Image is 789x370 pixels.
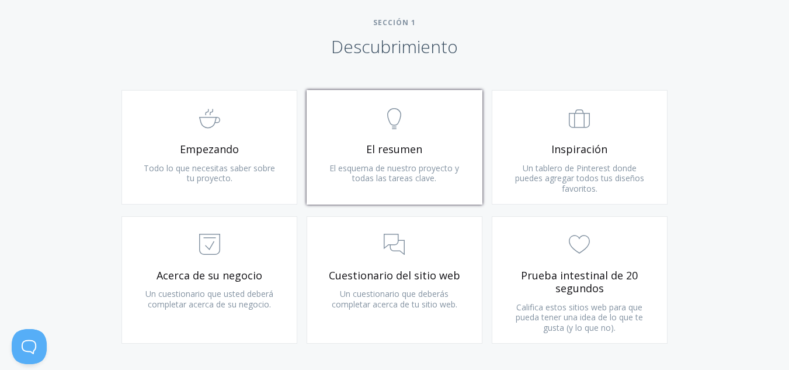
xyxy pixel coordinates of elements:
[366,142,422,156] font: El resumen
[307,90,482,205] a: El resumen El esquema de nuestro proyecto y todas las tareas clave.
[373,18,416,27] font: Sección 1
[492,216,668,344] a: Prueba intestinal de 20 segundos Califica estos sitios web para que pueda tener una idea de lo qu...
[492,90,668,205] a: Inspiración Un tablero de Pinterest donde puedes agregar todos tus diseños favoritos.
[157,268,262,282] font: Acerca de su negocio
[332,288,457,310] font: Un cuestionario que deberás completar acerca de tu sitio web.
[145,288,273,310] font: Un cuestionario que usted deberá completar acerca de su negocio.
[521,268,638,296] font: Prueba intestinal de 20 segundos
[12,329,47,364] iframe: Activar/desactivar soporte al cliente
[329,268,460,282] font: Cuestionario del sitio web
[121,216,297,344] a: Acerca de su negocio Un cuestionario que usted deberá completar acerca de su negocio.
[329,162,459,184] font: El esquema de nuestro proyecto y todas las tareas clave.
[144,162,275,184] font: Todo lo que necesitas saber sobre tu proyecto.
[307,216,482,344] a: Cuestionario del sitio web Un cuestionario que deberás completar acerca de tu sitio web.
[516,302,643,333] font: Califica estos sitios web para que pueda tener una idea de lo que te gusta (y lo que no).
[180,142,239,156] font: Empezando
[551,142,607,156] font: Inspiración
[121,90,297,205] a: Empezando Todo lo que necesitas saber sobre tu proyecto.
[515,162,644,194] font: Un tablero de Pinterest donde puedes agregar todos tus diseños favoritos.
[331,34,458,58] font: Descubrimiento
